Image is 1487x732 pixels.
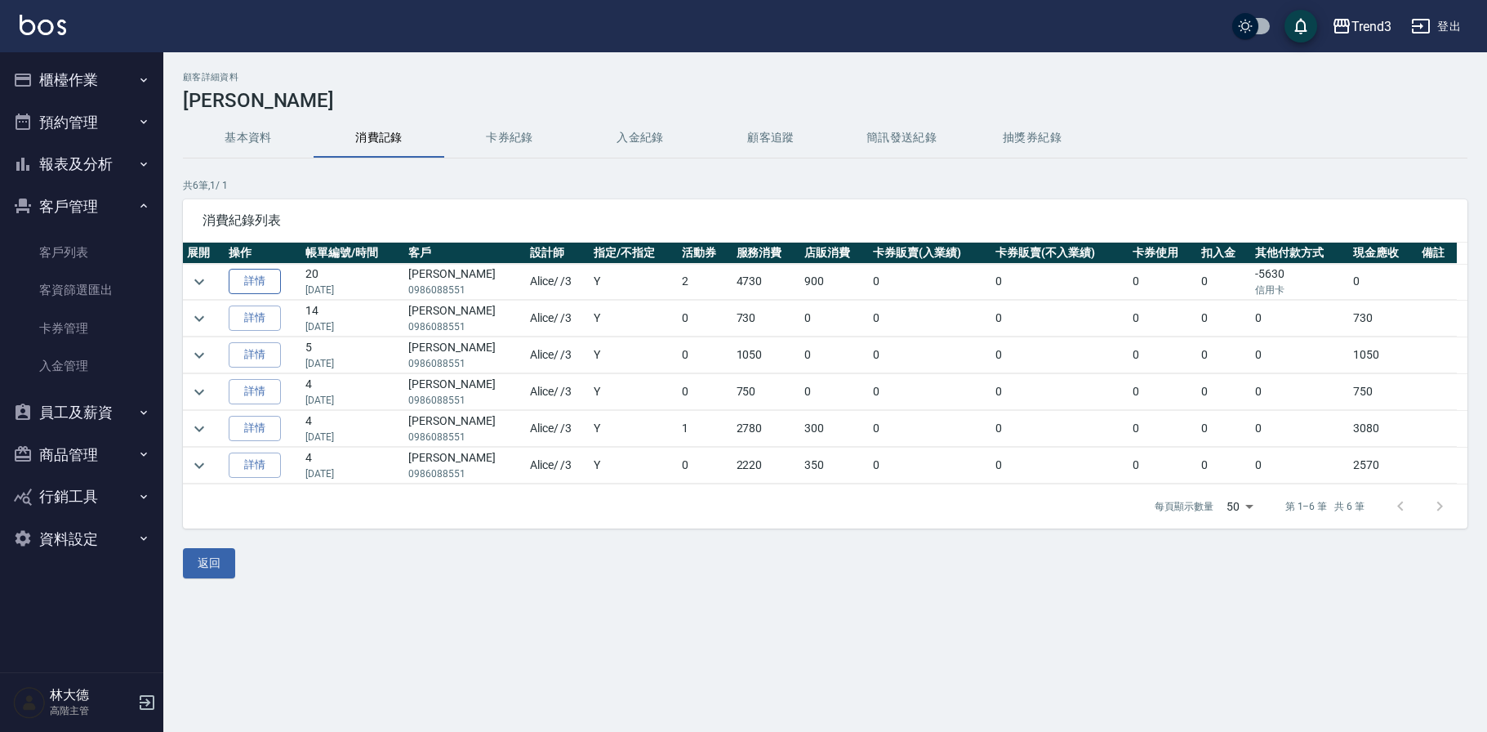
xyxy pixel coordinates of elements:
h2: 顧客詳細資料 [183,72,1467,83]
td: 0 [1251,374,1349,410]
td: [PERSON_NAME] [404,411,525,447]
span: 消費紀錄列表 [203,212,1448,229]
button: 商品管理 [7,434,157,476]
td: 5 [301,337,404,373]
td: 4 [301,374,404,410]
p: 0986088551 [408,466,521,481]
td: 0 [1197,264,1251,300]
p: 信用卡 [1255,283,1345,297]
a: 詳情 [229,416,281,441]
a: 詳情 [229,453,281,478]
td: 0 [1197,301,1251,337]
td: 14 [301,301,404,337]
td: 0 [678,301,732,337]
td: Y [590,301,678,337]
a: 客戶列表 [7,234,157,271]
td: 0 [1251,411,1349,447]
td: 0 [869,301,991,337]
td: [PERSON_NAME] [404,374,525,410]
th: 卡券販賣(入業績) [869,243,991,264]
td: Alice / /3 [526,374,590,410]
td: Alice / /3 [526,301,590,337]
p: 0986088551 [408,356,521,371]
th: 備註 [1418,243,1457,264]
td: 0 [1129,448,1197,484]
div: Trend3 [1351,16,1391,37]
td: 0 [1197,374,1251,410]
td: 0 [678,374,732,410]
td: 0 [800,337,869,373]
button: 資料設定 [7,518,157,560]
th: 帳單編號/時間 [301,243,404,264]
p: 0986088551 [408,283,521,297]
td: Alice / /3 [526,448,590,484]
td: [PERSON_NAME] [404,264,525,300]
button: save [1284,10,1317,42]
button: 客戶管理 [7,185,157,228]
button: 登出 [1405,11,1467,42]
td: Y [590,337,678,373]
img: Person [13,686,46,719]
td: 2780 [732,411,801,447]
td: 0 [678,337,732,373]
td: 300 [800,411,869,447]
button: expand row [187,306,211,331]
button: 簡訊發送紀錄 [836,118,967,158]
td: [PERSON_NAME] [404,301,525,337]
td: 350 [800,448,869,484]
td: 0 [1197,411,1251,447]
td: Alice / /3 [526,411,590,447]
p: 0986088551 [408,393,521,408]
td: 2220 [732,448,801,484]
td: 3080 [1349,411,1418,447]
td: Y [590,448,678,484]
td: 0 [991,374,1129,410]
td: 0 [1197,448,1251,484]
button: 報表及分析 [7,143,157,185]
button: expand row [187,270,211,294]
button: 行銷工具 [7,475,157,518]
button: expand row [187,417,211,441]
img: Logo [20,15,66,35]
th: 設計師 [526,243,590,264]
button: 顧客追蹤 [706,118,836,158]
td: Y [590,374,678,410]
td: 0 [991,411,1129,447]
td: 0 [1251,301,1349,337]
td: 750 [732,374,801,410]
button: expand row [187,380,211,404]
td: 4 [301,411,404,447]
button: Trend3 [1325,10,1398,43]
p: 0986088551 [408,319,521,334]
p: 每頁顯示數量 [1155,499,1213,514]
h3: [PERSON_NAME] [183,89,1467,112]
td: 730 [732,301,801,337]
td: 2570 [1349,448,1418,484]
th: 卡券販賣(不入業績) [991,243,1129,264]
td: 0 [869,448,991,484]
div: 50 [1220,484,1259,529]
button: 卡券紀錄 [444,118,575,158]
button: 員工及薪資 [7,391,157,434]
p: [DATE] [305,319,400,334]
th: 服務消費 [732,243,801,264]
p: [DATE] [305,466,400,481]
td: 0 [1349,264,1418,300]
td: Y [590,264,678,300]
td: 0 [1129,264,1197,300]
th: 扣入金 [1197,243,1251,264]
td: 2 [678,264,732,300]
td: Alice / /3 [526,264,590,300]
td: 4 [301,448,404,484]
td: 0 [1251,448,1349,484]
td: 0 [991,264,1129,300]
td: 0 [800,301,869,337]
p: [DATE] [305,283,400,297]
button: expand row [187,453,211,478]
td: -5630 [1251,264,1349,300]
th: 現金應收 [1349,243,1418,264]
td: 1050 [732,337,801,373]
td: [PERSON_NAME] [404,448,525,484]
button: 預約管理 [7,101,157,144]
td: 0 [991,337,1129,373]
